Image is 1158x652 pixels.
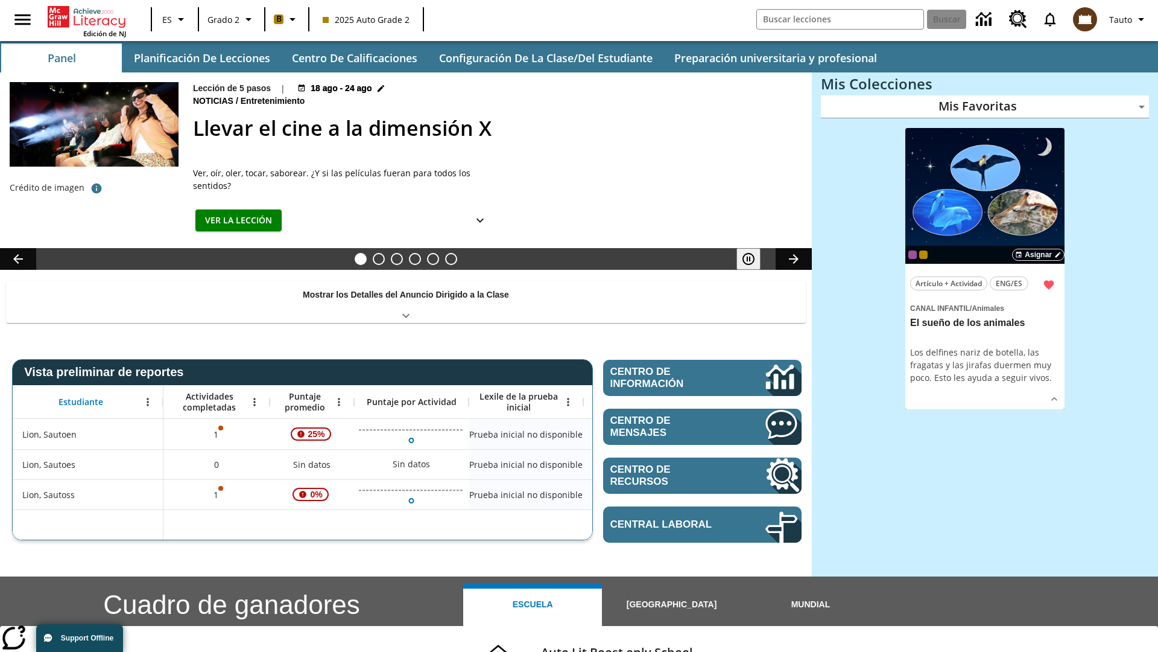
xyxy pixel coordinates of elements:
[1012,249,1065,261] button: Asignar Elegir fechas
[276,391,334,413] span: Puntaje promedio
[1045,390,1063,408] button: Ver más
[919,251,928,259] div: New 2025 class
[469,488,583,501] span: Prueba inicial no disponible, Lion, Sautoss
[910,304,970,313] span: Canal Infantil
[295,82,387,95] button: 18 ago - 24 ago Elegir fechas
[169,391,249,413] span: Actividades completadas
[610,519,729,531] span: Central laboral
[910,346,1060,384] div: Los delfines nariz de botella, las fragatas y las jirafas duermen muy poco. Esto les ayuda a segu...
[603,360,802,396] a: Centro de información
[270,449,354,479] div: Sin datos, Lion, Sautoes
[195,209,282,232] button: Ver la lección
[270,479,354,510] div: , 0%, ¡Atención! La puntuación media de 0% correspondiente al primer intento de este estudiante d...
[61,634,113,642] span: Support Offline
[6,281,806,323] div: Mostrar los Detalles del Anuncio Dirigido a la Clase
[1109,13,1132,26] span: Tauto
[193,167,495,192] div: Ver, oír, oler, tocar, saborear. ¿Y si las películas fueran para todos los sentidos?
[245,393,264,411] button: Abrir menú
[22,488,75,501] span: Lion, Sautoss
[602,584,741,626] button: [GEOGRAPHIC_DATA]
[736,248,773,270] div: Pausar
[139,393,157,411] button: Abrir menú
[559,393,577,411] button: Abrir menú
[10,10,409,23] body: Máximo 600 caracteres Presiona Escape para desactivar la barra de herramientas Presiona Alt + F10...
[22,428,77,441] span: Lion, Sautoen
[305,484,327,505] span: 0%
[427,253,439,265] button: Diapositiva 5 ¿Cuál es la gran idea?
[193,82,271,95] p: Lección de 5 pasos
[1104,8,1153,30] button: Perfil/Configuración
[910,301,1060,315] span: Tema: Canal Infantil/Animales
[583,449,698,479] div: Sin datos, Lion, Sautoes
[387,452,436,476] div: Sin datos, Lion, Sautoes
[910,317,1060,330] h3: El sueño de los animales
[287,452,337,477] span: Sin datos
[270,419,354,449] div: , 25%, ¡Atención! La puntuación media de 25% correspondiente al primer intento de este estudiante...
[212,488,221,501] p: 1
[603,458,802,494] a: Centro de recursos, Se abrirá en una pestaña nueva.
[1073,7,1097,31] img: avatar image
[1066,4,1104,35] button: Escoja un nuevo avatar
[48,5,126,29] a: Portada
[910,276,987,290] button: Artículo + Actividad
[1034,4,1066,35] a: Notificaciones
[10,82,179,167] img: El panel situado frente a los asientos rocía con agua nebulizada al feliz público en un cine equi...
[163,419,270,449] div: 1, Es posible que sea inválido el puntaje de una o más actividades., Lion, Sautoen
[475,391,563,413] span: Lexile de la prueba inicial
[821,75,1149,92] h3: Mis Colecciones
[311,82,372,95] span: 18 ago - 24 ago
[469,458,583,471] span: Prueba inicial no disponible, Lion, Sautoes
[583,419,698,449] div: Sin datos, Lion, Sautoen
[282,43,427,72] button: Centro de calificaciones
[1038,274,1060,296] button: Remover de Favoritas
[603,507,802,543] a: Central laboral
[355,253,367,265] button: Diapositiva 1 Llevar el cine a la dimensión X
[990,276,1028,290] button: ENG/ES
[36,624,123,652] button: Support Offline
[207,13,239,26] span: Grado 2
[323,13,410,26] span: 2025 Auto Grade 2
[193,113,797,144] h2: Llevar el cine a la dimensión X
[373,253,385,265] button: Diapositiva 2 ¿Lo quieres con papas fritas?
[24,365,189,379] span: Vista preliminar de reportes
[821,95,1149,118] div: Mis Favoritas
[156,8,194,30] button: Lenguaje: ES, Selecciona un idioma
[303,289,509,301] p: Mostrar los Detalles del Anuncio Dirigido a la Clase
[610,464,729,488] span: Centro de recursos
[610,366,724,390] span: Centro de información
[303,423,330,445] span: 25%
[445,253,457,265] button: Diapositiva 6 Una idea, mucho trabajo
[124,43,280,72] button: Planificación de lecciones
[776,248,812,270] button: Carrusel de lecciones, seguir
[610,415,729,439] span: Centro de mensajes
[469,428,583,441] span: Prueba inicial no disponible, Lion, Sautoen
[241,95,308,108] span: Entretenimiento
[212,428,221,441] p: 1
[736,248,761,270] button: Pausar
[367,397,457,407] span: Puntaje por Actividad
[757,10,923,29] input: Buscar campo
[908,251,917,259] div: OL 2025 Auto Grade 3
[193,95,236,108] span: Noticias
[48,4,126,38] div: Portada
[468,209,492,232] button: Ver más
[1002,3,1034,36] a: Centro de recursos, Se abrirá en una pestaña nueva.
[1,43,122,72] button: Panel
[5,2,40,37] button: Abrir el menú lateral
[1025,249,1052,260] span: Asignar
[59,397,103,407] span: Estudiante
[969,3,1002,36] a: Centro de información
[330,393,348,411] button: Abrir menú
[463,584,602,626] button: Escuela
[163,479,270,510] div: 1, Es posible que sea inválido el puntaje de una o más actividades., Lion, Sautoss
[236,96,238,106] span: /
[391,253,403,265] button: Diapositiva 3 Modas que pasaron de moda
[163,449,270,479] div: 0, Lion, Sautoes
[203,8,261,30] button: Grado: Grado 2, Elige un grado
[972,304,1004,313] span: Animales
[280,82,285,95] span: |
[84,177,109,199] button: Crédito de foto: The Asahi Shimbun vía Getty Images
